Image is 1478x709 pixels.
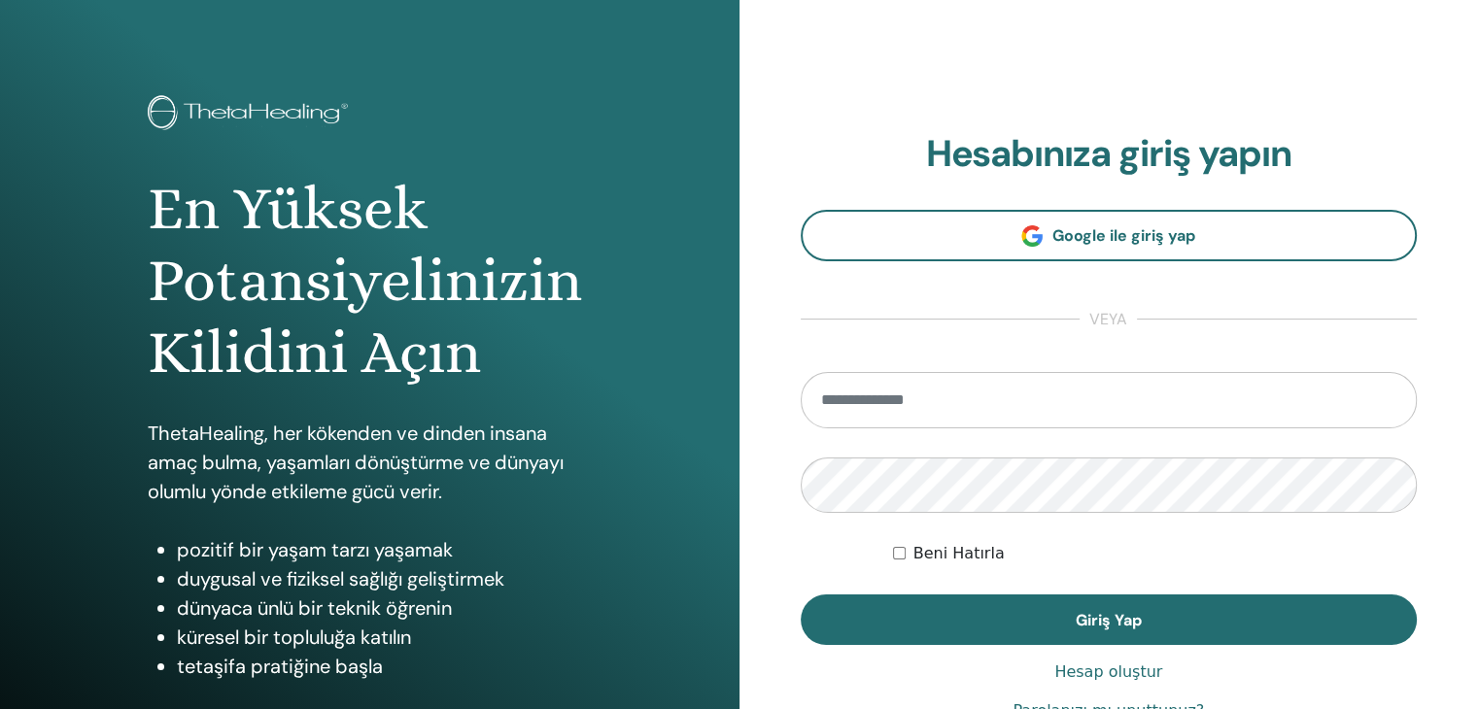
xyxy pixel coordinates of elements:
[1080,308,1137,331] span: veya
[801,132,1418,177] h2: Hesabınıza giriş yapın
[177,535,592,564] li: pozitif bir yaşam tarzı yaşamak
[893,542,1417,565] div: Keep me authenticated indefinitely or until I manually logout
[148,173,592,389] h1: En Yüksek Potansiyelinizin Kilidini Açın
[148,419,592,506] p: ThetaHealing, her kökenden ve dinden insana amaç bulma, yaşamları dönüştürme ve dünyayı olumlu yö...
[1076,610,1142,630] span: Giriş Yap
[801,594,1418,645] button: Giriş Yap
[1054,660,1162,684] a: Hesap oluştur
[177,564,592,593] li: duygusal ve fiziksel sağlığı geliştirmek
[913,542,1005,565] label: Beni Hatırla
[177,652,592,681] li: tetaşifa pratiğine başla
[1052,225,1195,246] span: Google ile giriş yap
[801,210,1418,261] a: Google ile giriş yap
[177,623,592,652] li: küresel bir topluluğa katılın
[177,593,592,623] li: dünyaca ünlü bir teknik öğrenin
